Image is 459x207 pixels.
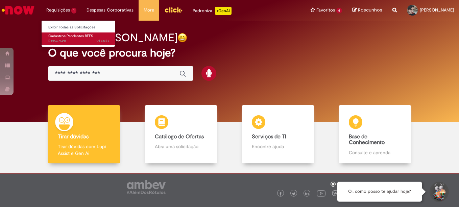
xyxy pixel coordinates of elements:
span: 6 [336,8,342,14]
a: Catálogo de Ofertas Abra uma solicitação [132,105,229,164]
time: 25/09/2025 16:03:15 [96,39,109,44]
a: Serviços de TI Encontre ajuda [229,105,327,164]
div: Oi, como posso te ajudar hoje? [337,182,422,202]
b: Catálogo de Ofertas [155,133,204,140]
a: Rascunhos [352,7,382,14]
a: Aberto R13567620 : Cadastros Pendentes BEES [42,32,116,45]
p: Abra uma solicitação [155,143,207,150]
img: happy-face.png [177,33,187,43]
span: 1 [71,8,76,14]
span: Cadastros Pendentes BEES [48,33,93,39]
span: R13567620 [48,39,109,44]
h2: O que você procura hoje? [48,47,411,59]
img: logo_footer_facebook.png [279,192,282,195]
a: Tirar dúvidas Tirar dúvidas com Lupi Assist e Gen Ai [35,105,132,164]
ul: Requisições [41,20,115,47]
span: More [144,7,154,14]
img: ServiceNow [1,3,35,17]
span: Rascunhos [358,7,382,13]
b: Serviços de TI [252,133,286,140]
p: +GenAi [215,7,232,15]
p: Consulte e aprenda [349,149,401,156]
div: Padroniza [193,7,232,15]
span: Favoritos [316,7,335,14]
b: Tirar dúvidas [58,133,89,140]
img: click_logo_yellow_360x200.png [164,5,183,15]
p: Tirar dúvidas com Lupi Assist e Gen Ai [58,143,110,157]
img: logo_footer_workplace.png [332,190,338,196]
span: [PERSON_NAME] [420,7,454,13]
p: Encontre ajuda [252,143,304,150]
b: Base de Conhecimento [349,133,385,146]
img: logo_footer_youtube.png [317,189,325,198]
span: 5d atrás [96,39,109,44]
a: Base de Conhecimento Consulte e aprenda [327,105,424,164]
span: Despesas Corporativas [87,7,134,14]
a: Exibir Todas as Solicitações [42,24,116,31]
img: logo_footer_ambev_rotulo_gray.png [127,180,166,194]
span: Requisições [46,7,70,14]
img: logo_footer_linkedin.png [305,192,309,196]
img: logo_footer_twitter.png [292,192,295,195]
button: Iniciar Conversa de Suporte [429,182,449,202]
